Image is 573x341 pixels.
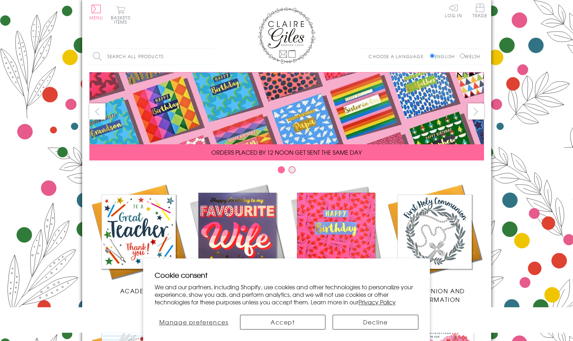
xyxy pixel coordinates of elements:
img: Claire Giles Greetings Cards [258,7,315,64]
label: Welsh [460,53,480,60]
h2: Cookie consent [155,270,418,280]
p: Choose a language: [368,53,428,60]
span: Academic [120,286,157,295]
span: ORDERS PLACED BY 12 NOON GET SENT THE SAME DAY [211,148,362,157]
button: Carousel Page 2 [288,166,296,173]
a: Academic [89,182,188,295]
a: New Releases [188,182,287,295]
button: Decline [333,315,418,330]
input: Welsh [460,53,465,58]
button: Carousel Page 1 (Current Slide) [278,166,285,173]
input: Search all products [89,48,215,65]
button: prev [89,103,105,120]
button: Menu [89,5,103,20]
button: Basket0 items [111,6,131,24]
span: Communion and Confirmation [404,286,465,304]
button: Manage preferences [155,315,233,330]
a: Privacy Policy [358,298,396,306]
a: Log In [445,4,462,18]
a: Communion and Confirmation [385,182,484,304]
button: Accept [240,315,326,330]
button: next [468,103,484,120]
input: English [430,53,435,58]
a: Trade [473,4,488,19]
p: We and our partners, including Shopify, use cookies and other technologies to personalize your ex... [155,283,418,305]
input: Search [208,48,215,65]
a: Birthdays [287,182,385,295]
span: 0 items [114,14,131,25]
span: Manage preferences [159,318,229,326]
span: Menu [89,14,103,21]
label: English [430,53,458,60]
span: Trade [473,4,488,18]
div: Carousel Pagination [89,166,484,177]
